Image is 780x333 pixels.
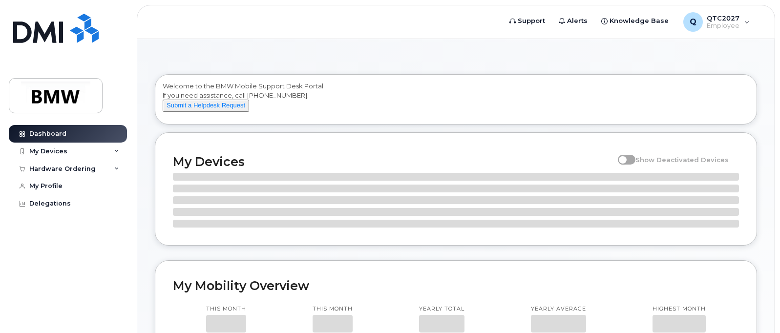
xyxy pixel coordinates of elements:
p: Highest month [653,305,706,313]
p: This month [206,305,246,313]
div: Welcome to the BMW Mobile Support Desk Portal If you need assistance, call [PHONE_NUMBER]. [163,82,749,121]
h2: My Mobility Overview [173,278,739,293]
p: This month [313,305,353,313]
p: Yearly average [531,305,586,313]
input: Show Deactivated Devices [618,150,626,158]
button: Submit a Helpdesk Request [163,100,249,112]
span: Show Deactivated Devices [635,156,729,164]
a: Submit a Helpdesk Request [163,101,249,109]
p: Yearly total [419,305,464,313]
h2: My Devices [173,154,613,169]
